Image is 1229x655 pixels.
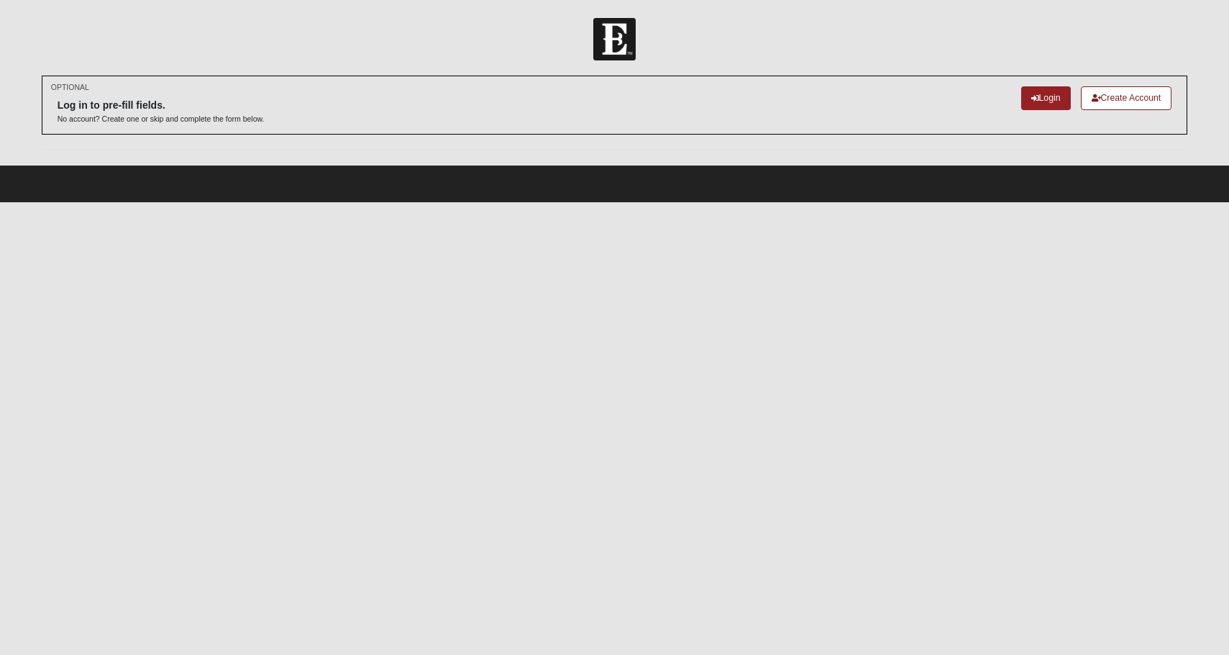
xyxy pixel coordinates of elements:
h6: Log in to pre-fill fields. [58,99,265,112]
small: OPTIONAL [51,82,89,93]
p: No account? Create one or skip and complete the form below. [58,114,265,125]
img: Church of Eleven22 Logo [593,18,636,60]
a: Login [1021,86,1071,110]
a: Create Account [1081,86,1172,110]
